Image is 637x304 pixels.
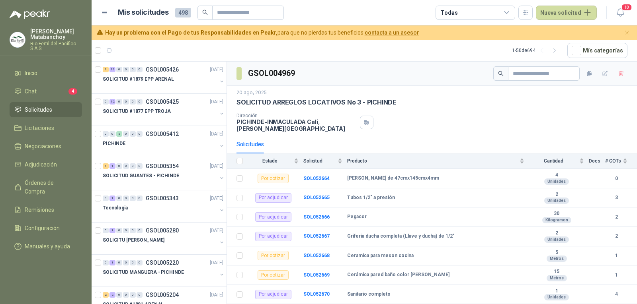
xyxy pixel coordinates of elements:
a: SOL052670 [303,291,330,297]
b: [PERSON_NAME] de 47cmx145cmx4mm [347,175,439,182]
div: 0 [123,196,129,201]
p: [DATE] [210,66,223,74]
div: 0 [130,228,136,233]
p: [DATE] [210,98,223,106]
a: SOL052664 [303,176,330,181]
div: 0 [103,131,109,137]
div: 0 [137,260,143,265]
b: Pegacor [347,214,367,220]
a: 0 1 0 0 0 0 GSOL005220[DATE] SOLICITUD MANGUERA - PICHINDE [103,258,225,283]
div: Por adjudicar [255,193,291,203]
b: Ceramica para meson cocina [347,253,414,259]
a: 0 0 2 0 0 0 GSOL005412[DATE] PICHINDE [103,129,225,155]
div: Solicitudes [236,140,264,149]
b: SOL052668 [303,253,330,258]
div: Por adjudicar [255,232,291,241]
b: 4 [605,290,627,298]
p: [DATE] [210,227,223,234]
a: Configuración [10,221,82,236]
p: GSOL005425 [146,99,179,105]
div: 0 [130,196,136,201]
div: 13 [109,67,115,72]
div: 0 [130,67,136,72]
span: Producto [347,158,518,164]
p: [DATE] [210,259,223,267]
span: Adjudicación [25,160,57,169]
div: 0 [123,131,129,137]
p: SOLICITUD #1879 EPP ARENAL [103,76,174,83]
p: GSOL005426 [146,67,179,72]
b: 4 [529,172,584,178]
div: 0 [103,196,109,201]
p: Tecnologia [103,204,128,212]
div: 0 [137,131,143,137]
div: 2 [109,292,115,298]
a: Órdenes de Compra [10,175,82,199]
a: Adjudicación [10,157,82,172]
div: 2 [116,131,122,137]
div: 0 [116,260,122,265]
div: 0 [116,67,122,72]
div: 0 [137,99,143,105]
span: Solicitudes [25,105,52,114]
b: Tubos 1/2" a presión [347,195,395,201]
div: Unidades [544,236,569,243]
span: # COTs [605,158,621,164]
a: 1 1 0 0 0 0 GSOL005354[DATE] SOLICITUD GUANTES - PICHINDE [103,161,225,187]
th: Estado [248,153,303,169]
a: Solicitudes [10,102,82,117]
div: 0 [137,67,143,72]
b: 15 [529,269,584,275]
div: 0 [123,260,129,265]
div: 1 [109,196,115,201]
span: 18 [621,4,632,11]
p: Dirección [236,113,357,118]
a: 0 1 0 0 0 0 GSOL005343[DATE] Tecnologia [103,194,225,219]
p: GSOL005204 [146,292,179,298]
b: Hay un problema con el Pago de tus Responsabilidades en Peakr, [105,29,277,36]
span: Estado [248,158,292,164]
a: Licitaciones [10,120,82,136]
button: 18 [613,6,627,20]
div: 2 [103,292,109,298]
p: SOLICITUD GUANTES - PICHINDE [103,172,179,180]
div: 0 [109,131,115,137]
h3: GSOL004969 [248,67,296,79]
b: 0 [605,175,627,182]
b: Cerámica pared baño color [PERSON_NAME] [347,272,449,278]
div: 1 - 50 de 694 [512,44,561,57]
span: 4 [68,88,77,95]
div: 1 [109,163,115,169]
p: GSOL005354 [146,163,179,169]
b: 1 [605,271,627,279]
span: Remisiones [25,205,54,214]
div: Por cotizar [258,270,289,280]
b: 5 [529,250,584,256]
h1: Mis solicitudes [118,7,169,18]
div: Unidades [544,198,569,204]
div: 0 [123,163,129,169]
p: SOLICITU [PERSON_NAME] [103,236,164,244]
b: Griferia ducha completa (Llave y ducha) de 1/2" [347,233,455,240]
p: 20 ago, 2025 [236,89,267,97]
a: Inicio [10,66,82,81]
div: 1 [103,67,109,72]
span: Órdenes de Compra [25,178,74,196]
div: 0 [130,99,136,105]
div: 0 [130,292,136,298]
b: 2 [605,232,627,240]
p: GSOL005220 [146,260,179,265]
th: Solicitud [303,153,347,169]
a: SOL052665 [303,195,330,200]
b: SOL052669 [303,272,330,278]
div: 0 [130,260,136,265]
a: SOL052667 [303,233,330,239]
a: SOL052666 [303,214,330,220]
div: Kilogramos [542,217,571,223]
button: Nueva solicitud [536,6,597,20]
div: 0 [123,228,129,233]
p: [DATE] [210,291,223,299]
